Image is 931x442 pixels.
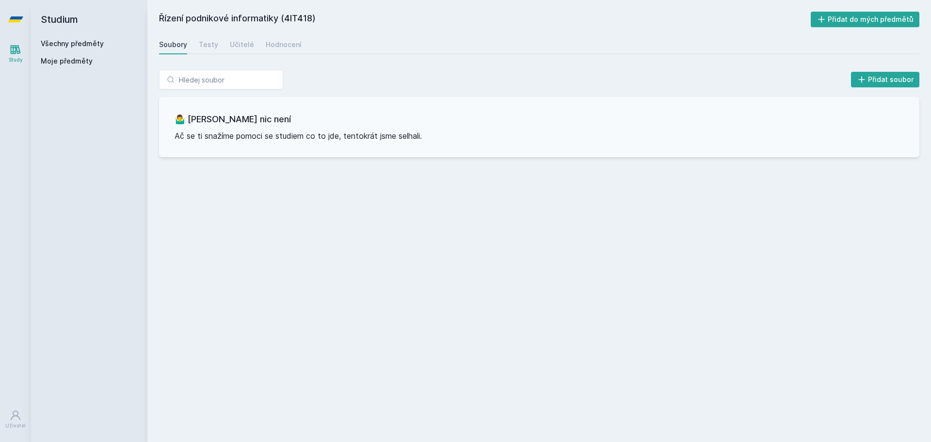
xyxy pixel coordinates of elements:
div: Učitelé [230,40,254,49]
a: Testy [199,35,218,54]
a: Study [2,39,29,68]
a: Soubory [159,35,187,54]
a: Učitelé [230,35,254,54]
h3: 🤷‍♂️ [PERSON_NAME] nic není [175,113,904,126]
a: Hodnocení [266,35,302,54]
input: Hledej soubor [159,70,283,89]
button: Přidat soubor [851,72,920,87]
div: Uživatel [5,422,26,429]
h2: Řízení podnikové informatiky (4IT418) [159,12,811,27]
div: Hodnocení [266,40,302,49]
span: Moje předměty [41,56,93,66]
button: Přidat do mých předmětů [811,12,920,27]
div: Study [9,56,23,64]
a: Uživatel [2,405,29,434]
a: Všechny předměty [41,39,104,48]
div: Soubory [159,40,187,49]
div: Testy [199,40,218,49]
p: Ač se ti snažíme pomoci se studiem co to jde, tentokrát jsme selhali. [175,130,904,142]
